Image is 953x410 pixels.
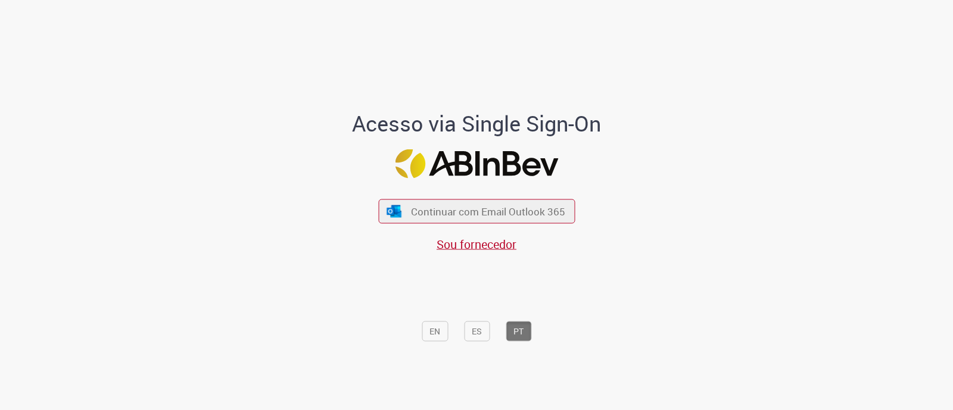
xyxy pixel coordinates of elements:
button: ícone Azure/Microsoft 360 Continuar com Email Outlook 365 [378,199,575,224]
img: ícone Azure/Microsoft 360 [386,205,403,217]
span: Continuar com Email Outlook 365 [411,205,565,218]
button: ES [464,321,490,341]
button: EN [422,321,448,341]
img: Logo ABInBev [395,149,558,179]
h1: Acesso via Single Sign-On [312,111,642,135]
button: PT [506,321,531,341]
a: Sou fornecedor [437,236,516,252]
